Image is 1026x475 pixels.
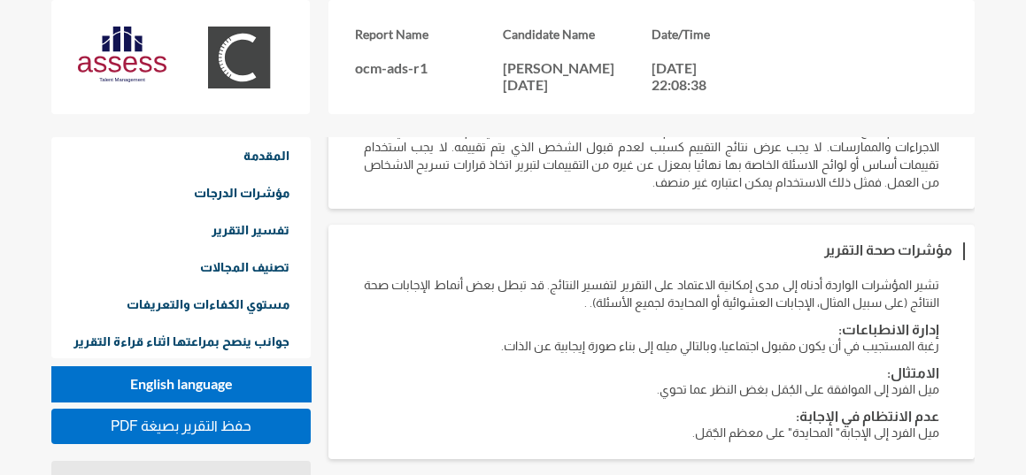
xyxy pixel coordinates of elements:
[51,366,311,402] button: English language
[652,27,800,42] h3: Date/Time
[364,365,939,380] h3: الامتثال:
[51,211,311,249] a: تفسير التقرير
[51,137,311,174] a: المقدمة
[503,27,652,42] h3: Candidate Name
[364,322,939,337] h3: إدارة الانطباعات:
[364,424,939,441] p: ميل الفرد إلى الإجابة" المحايدة" على معظم الجٌمَل.
[51,409,311,444] button: PDF حفظ التقرير بصيغة
[364,276,939,311] p: تشير المؤشرات الواردة أدناه إلى مدى إمكانية الاعتماد على التقرير لتفسير النتائج. قد تبطل بعض أنما...
[195,27,283,88] img: OCM.svg
[51,174,311,211] a: مؤشرات الدرجات
[355,59,504,76] p: ocm-ads-r1
[51,286,311,323] a: مستوي الكفاءات والتعريفات
[503,59,652,93] p: [PERSON_NAME][DATE]
[130,375,233,392] span: English language
[652,59,731,93] p: [DATE] 22:08:38
[364,380,939,398] p: ميل الفرد إلى الموافقة على الجُمَل بغض النظر عما تحوي.
[355,27,504,42] h3: Report Name
[364,337,939,355] p: رغبة المستجيب في أن يكون مقبول اجتماعيا، وبالتالي ميله إلى بناء صورة إيجابية عن الذات.
[51,249,311,286] a: تصنيف المجالات
[820,238,957,262] h3: مؤشرات صحة التقرير
[364,409,939,424] h3: عدم الانتظام في الإجابة:
[51,323,311,360] a: جوانب ينصح بمراعتها اثناء قراءة التقرير
[364,120,939,191] p: من المهم شرح الإجراءات والممارسات قبل اجراء التقييم٬ والتأكد من استيعاب الشخص الذي يتم تقييمه الك...
[111,418,251,433] span: PDF حفظ التقرير بصيغة
[78,27,166,82] img: AssessLogoo.svg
